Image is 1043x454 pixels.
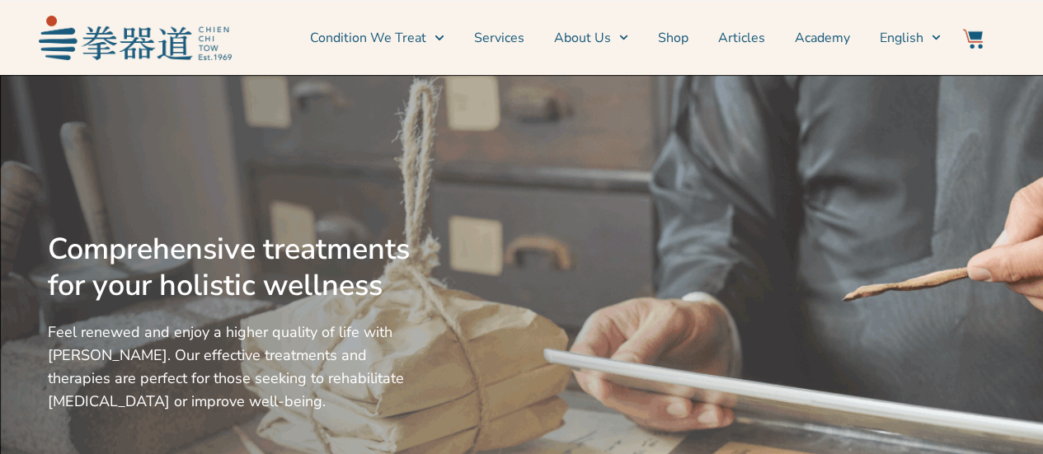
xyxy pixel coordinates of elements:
[310,17,444,59] a: Condition We Treat
[880,28,923,48] span: English
[240,17,941,59] nav: Menu
[718,17,765,59] a: Articles
[963,29,983,49] img: Website Icon-03
[474,17,524,59] a: Services
[880,17,941,59] a: English
[658,17,688,59] a: Shop
[48,321,417,413] p: Feel renewed and enjoy a higher quality of life with [PERSON_NAME]. Our effective treatments and ...
[795,17,850,59] a: Academy
[48,232,417,304] h2: Comprehensive treatments for your holistic wellness
[554,17,628,59] a: About Us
